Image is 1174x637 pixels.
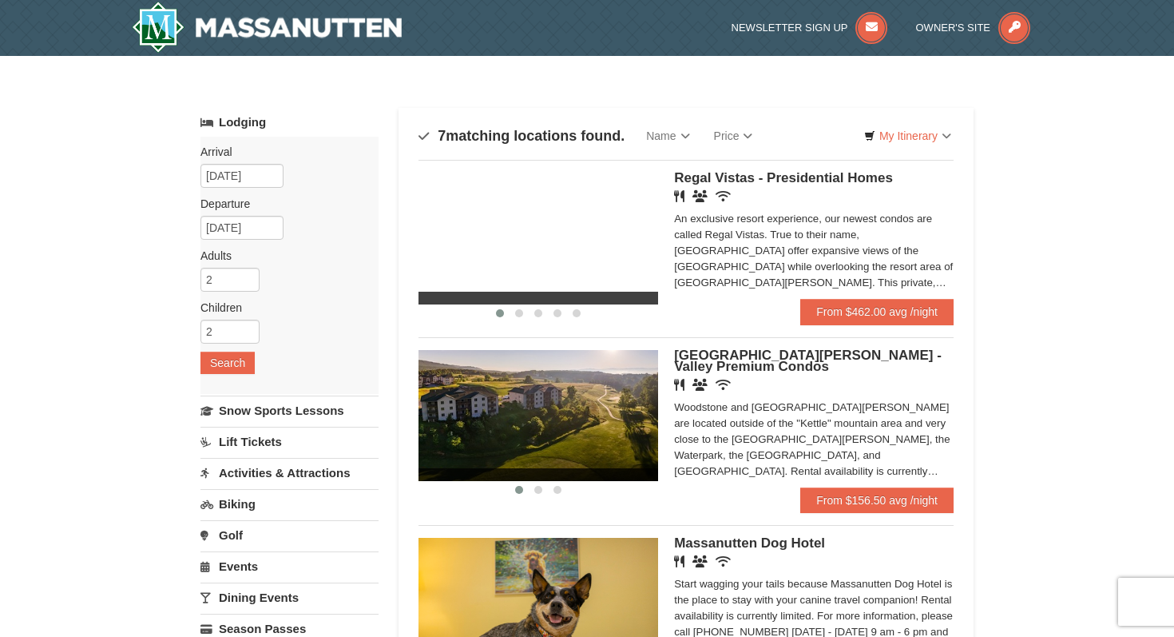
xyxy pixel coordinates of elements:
[200,144,367,160] label: Arrival
[674,170,893,185] span: Regal Vistas - Presidential Homes
[674,555,684,567] i: Restaurant
[916,22,991,34] span: Owner's Site
[716,379,731,391] i: Wireless Internet (free)
[200,248,367,264] label: Adults
[674,535,825,551] span: Massanutten Dog Hotel
[200,551,379,581] a: Events
[674,348,942,374] span: [GEOGRAPHIC_DATA][PERSON_NAME] - Valley Premium Condos
[200,196,367,212] label: Departure
[732,22,848,34] span: Newsletter Sign Up
[800,488,954,513] a: From $156.50 avg /night
[716,190,731,202] i: Wireless Internet (free)
[916,22,1031,34] a: Owner's Site
[800,299,954,324] a: From $462.00 avg /night
[200,520,379,550] a: Golf
[692,379,708,391] i: Banquet Facilities
[200,300,367,316] label: Children
[200,352,255,374] button: Search
[692,190,708,202] i: Banquet Facilities
[674,190,684,202] i: Restaurant
[132,2,402,53] a: Massanutten Resort
[200,458,379,488] a: Activities & Attractions
[200,396,379,425] a: Snow Sports Lessons
[702,120,765,152] a: Price
[200,427,379,456] a: Lift Tickets
[854,124,962,148] a: My Itinerary
[716,555,731,567] i: Wireless Internet (free)
[200,489,379,519] a: Biking
[674,400,954,480] div: Woodstone and [GEOGRAPHIC_DATA][PERSON_NAME] are located outside of the "Kettle" mountain area an...
[674,211,954,291] div: An exclusive resort experience, our newest condos are called Regal Vistas. True to their name, [G...
[200,108,379,137] a: Lodging
[634,120,701,152] a: Name
[674,379,684,391] i: Restaurant
[732,22,888,34] a: Newsletter Sign Up
[692,555,708,567] i: Banquet Facilities
[132,2,402,53] img: Massanutten Resort Logo
[200,583,379,612] a: Dining Events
